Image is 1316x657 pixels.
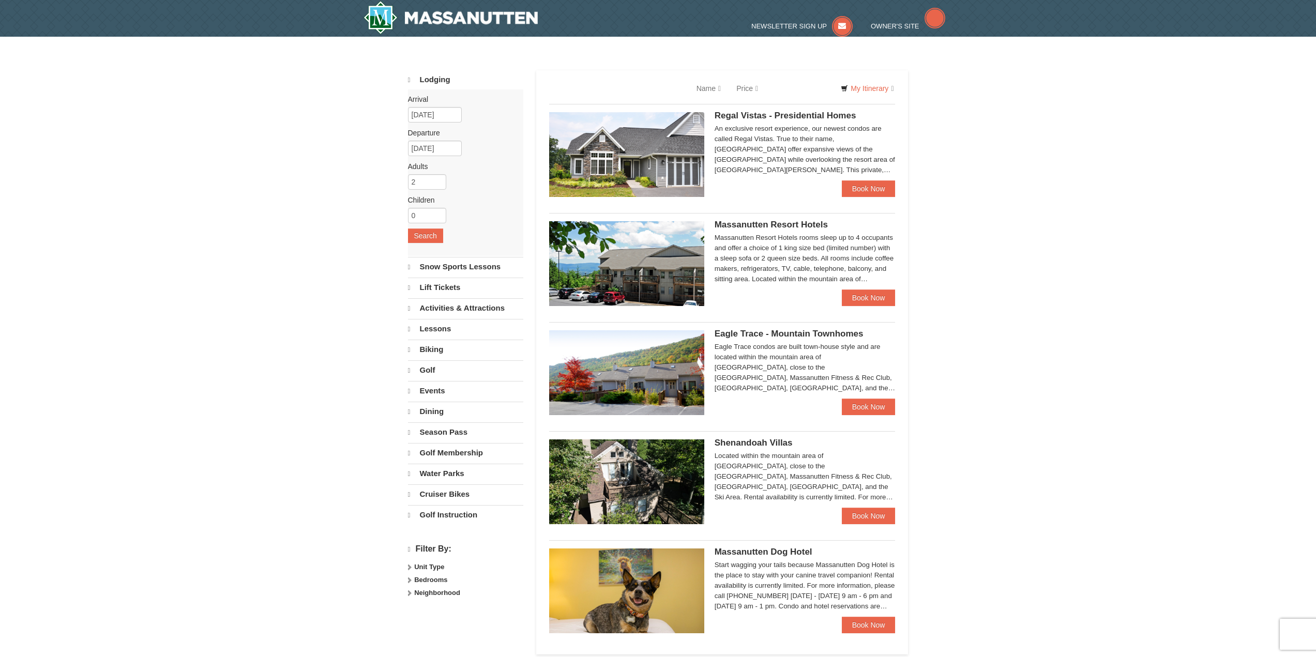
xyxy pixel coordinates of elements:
strong: Unit Type [414,563,444,571]
img: 27428181-5-81c892a3.jpg [549,548,704,633]
a: Cruiser Bikes [408,484,523,504]
a: Lodging [408,70,523,89]
button: Search [408,228,443,243]
strong: Bedrooms [414,576,447,584]
span: Owner's Site [871,22,919,30]
label: Departure [408,128,516,138]
a: Golf [408,360,523,380]
a: Snow Sports Lessons [408,257,523,277]
a: Book Now [842,289,896,306]
span: Regal Vistas - Presidential Homes [715,111,856,120]
a: Biking [408,340,523,359]
div: Located within the mountain area of [GEOGRAPHIC_DATA], close to the [GEOGRAPHIC_DATA], Massanutte... [715,451,896,502]
a: Activities & Attractions [408,298,523,318]
a: Lift Tickets [408,278,523,297]
a: Book Now [842,617,896,633]
label: Children [408,195,516,205]
img: Massanutten Resort Logo [364,1,538,34]
a: Water Parks [408,464,523,483]
span: Eagle Trace - Mountain Townhomes [715,329,864,339]
div: Start wagging your tails because Massanutten Dog Hotel is the place to stay with your canine trav... [715,560,896,612]
a: Events [408,381,523,401]
a: Book Now [842,399,896,415]
a: Golf Membership [408,443,523,463]
a: My Itinerary [834,81,900,96]
a: Massanutten Resort [364,1,538,34]
label: Adults [408,161,516,172]
div: Eagle Trace condos are built town-house style and are located within the mountain area of [GEOGRA... [715,342,896,393]
a: Book Now [842,508,896,524]
img: 19218983-1-9b289e55.jpg [549,330,704,415]
span: Newsletter Sign Up [751,22,827,30]
a: Dining [408,402,523,421]
img: 19219019-2-e70bf45f.jpg [549,439,704,524]
a: Book Now [842,180,896,197]
a: Owner's Site [871,22,945,30]
strong: Neighborhood [414,589,460,597]
h4: Filter By: [408,544,523,554]
a: Price [729,78,766,99]
a: Newsletter Sign Up [751,22,853,30]
a: Season Pass [408,422,523,442]
div: An exclusive resort experience, our newest condos are called Regal Vistas. True to their name, [G... [715,124,896,175]
label: Arrival [408,94,516,104]
span: Massanutten Dog Hotel [715,547,812,557]
a: Golf Instruction [408,505,523,525]
a: Name [689,78,729,99]
img: 19219026-1-e3b4ac8e.jpg [549,221,704,306]
span: Shenandoah Villas [715,438,793,448]
div: Massanutten Resort Hotels rooms sleep up to 4 occupants and offer a choice of 1 king size bed (li... [715,233,896,284]
span: Massanutten Resort Hotels [715,220,828,230]
img: 19218991-1-902409a9.jpg [549,112,704,197]
a: Lessons [408,319,523,339]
